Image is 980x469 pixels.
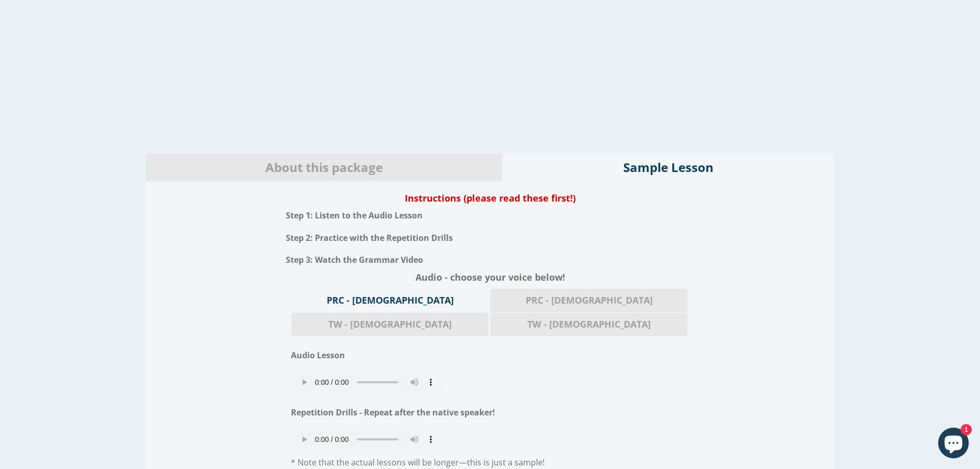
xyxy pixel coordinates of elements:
h1: Repetition Drills - Repeat after the native speaker! [291,404,689,421]
audio: Your browser does not support the audio element. [291,426,444,453]
span: Sample Lesson [512,159,826,176]
span: TW - [DEMOGRAPHIC_DATA] [498,318,680,331]
h1: Audio - choose your voice below! [145,271,835,283]
a: * Note that the actual lessons will be longer—this is just a sample! [291,457,545,468]
span: Step 3: Watch the Grammar Video [286,254,423,265]
h1: Audio Lesson [291,347,689,363]
span: About this package [154,159,495,176]
span: Step 1: Listen to the Audio Lesson [286,210,423,221]
span: PRC - [DEMOGRAPHIC_DATA] [498,294,680,307]
span: TW - [DEMOGRAPHIC_DATA] [299,318,481,331]
h1: Instructions (please read these first!) [145,192,835,204]
audio: Your browser does not support the audio element. [291,368,444,396]
inbox-online-store-chat: Shopify online store chat [935,428,972,461]
span: PRC - [DEMOGRAPHIC_DATA] [299,294,481,307]
span: Step 2: Practice with the Repetition Drills [286,232,453,243]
